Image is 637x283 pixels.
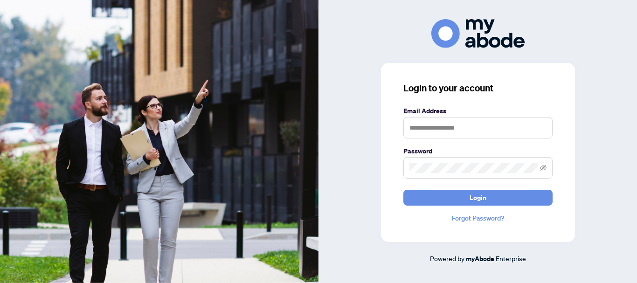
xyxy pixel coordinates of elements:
h3: Login to your account [403,82,553,95]
img: ma-logo [431,19,525,48]
span: Enterprise [496,254,526,262]
label: Email Address [403,106,553,116]
span: eye-invisible [540,165,547,171]
button: Login [403,190,553,206]
a: myAbode [466,254,494,264]
a: Forgot Password? [403,213,553,223]
span: Powered by [430,254,464,262]
label: Password [403,146,553,156]
span: Login [470,190,486,205]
